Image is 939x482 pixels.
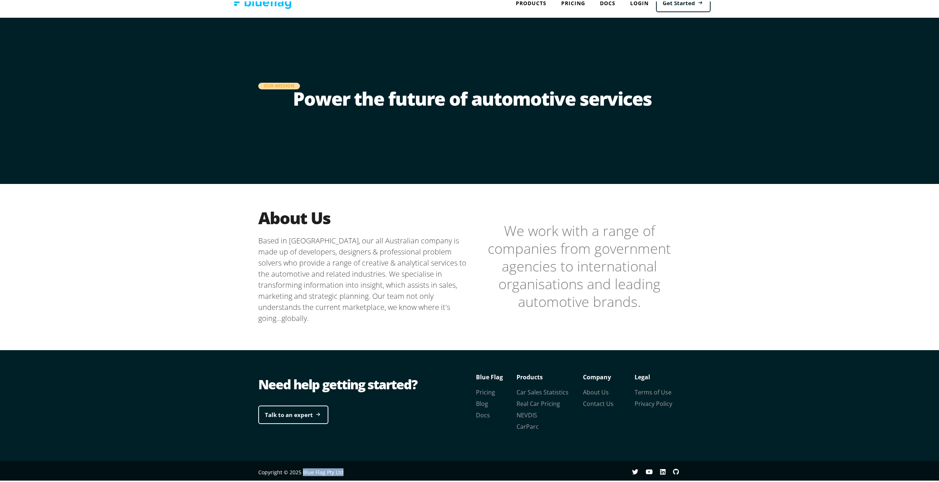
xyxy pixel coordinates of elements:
a: Twitter [632,467,646,474]
p: Blue Flag [476,370,517,381]
a: youtube [646,467,660,474]
div: Our Mission [258,81,300,88]
a: Talk to an expert [258,404,328,423]
p: Legal [635,370,686,381]
p: Company [583,370,635,381]
a: Docs [476,410,490,418]
h1: Power the future of automotive services [258,88,686,117]
span: Copyright © 2025 Blue Flag Pty Ltd [258,467,344,474]
a: linkedin [660,467,673,474]
p: Based in [GEOGRAPHIC_DATA], our all Australian company is made up of developers, designers & prof... [258,234,472,322]
blockquote: We work with a range of companies from government agencies to international organisations and lea... [472,220,686,309]
a: Privacy Policy [635,398,672,406]
a: Blog [476,398,488,406]
a: Contact Us [583,398,614,406]
p: Products [517,370,583,381]
a: About Us [583,387,609,395]
a: Terms of Use [635,387,672,395]
h2: About Us [258,206,472,226]
a: github [673,467,686,474]
a: Real Car Pricing [517,398,560,406]
a: CarParc [517,421,539,429]
div: Need help getting started? [258,374,472,392]
a: Pricing [476,387,495,395]
a: Car Sales Statistics [517,387,569,395]
a: NEVDIS [517,410,537,418]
